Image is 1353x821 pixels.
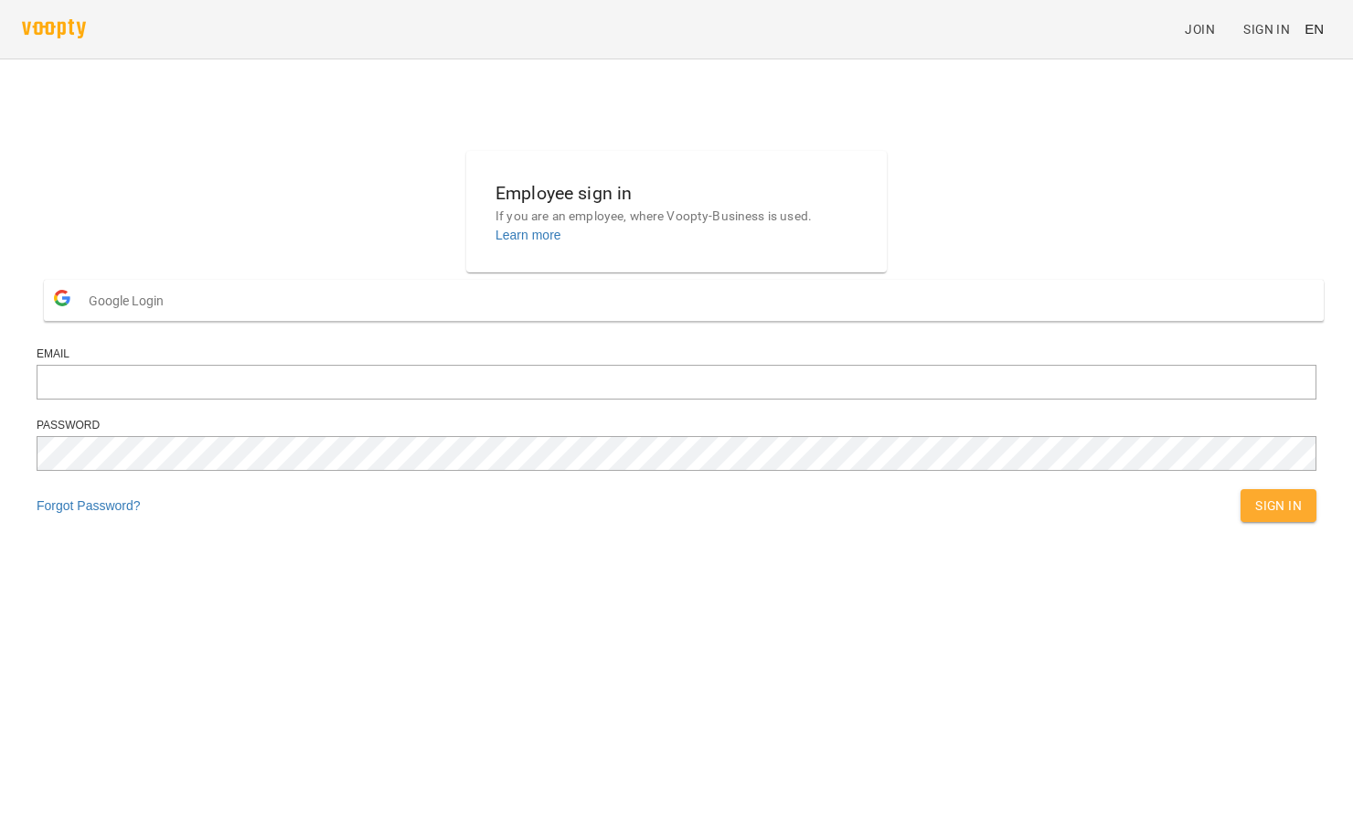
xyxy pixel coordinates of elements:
span: EN [1305,19,1324,38]
button: Google Login [44,280,1324,321]
span: Sign In [1243,18,1290,40]
h6: Employee sign in [495,179,858,208]
button: Sign In [1241,489,1316,522]
button: Employee sign inIf you are an employee, where Voopty-Business is used.Learn more [481,165,872,259]
a: Sign In [1236,13,1297,46]
a: Learn more [495,228,561,242]
span: Join [1185,18,1215,40]
span: Google Login [89,283,173,319]
img: voopty.png [22,19,86,38]
div: Email [37,347,1316,362]
a: Join [1177,13,1236,46]
span: Sign In [1255,495,1302,517]
a: Forgot Password? [37,498,141,513]
button: EN [1297,12,1331,46]
p: If you are an employee, where Voopty-Business is used. [495,208,858,226]
div: Password [37,418,1316,433]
